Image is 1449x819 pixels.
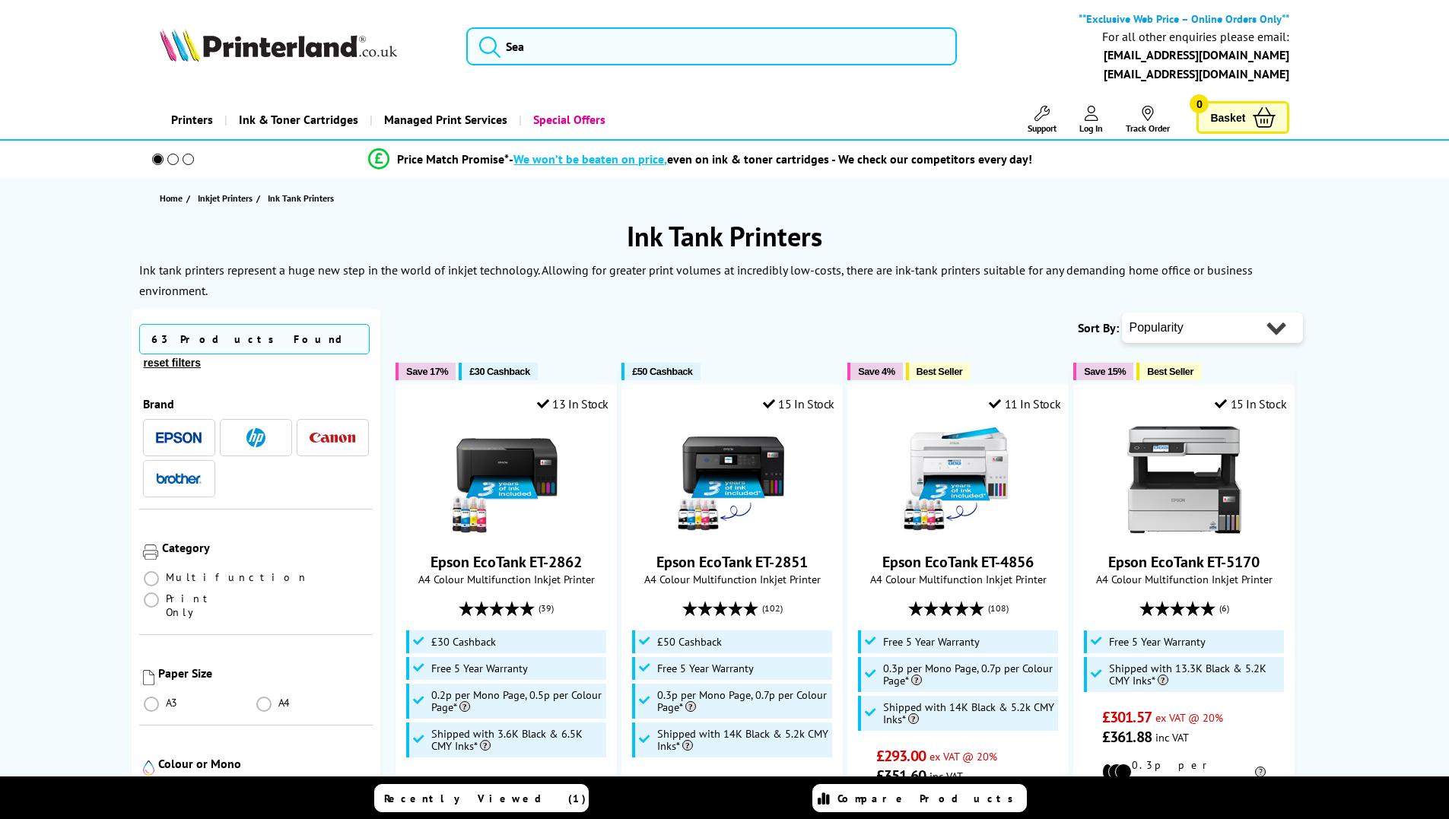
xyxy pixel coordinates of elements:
[1210,107,1245,128] span: Basket
[139,262,1253,298] p: Ink tank printers represent a huge new step in the world of inkjet technology. Allowing for great...
[632,366,692,377] span: £50 Cashback
[469,366,529,377] span: £30 Cashback
[1104,47,1289,62] b: [EMAIL_ADDRESS][DOMAIN_NAME]
[763,396,834,411] div: 15 In Stock
[1109,662,1281,687] span: Shipped with 13.3K Black & 5.2K CMY Inks*
[901,423,1015,537] img: Epson EcoTank ET-4856
[160,28,448,65] a: Printerland Logo
[160,190,186,206] a: Home
[404,572,609,586] span: A4 Colour Multifunction Inkjet Printer
[166,592,256,619] span: Print Only
[143,670,154,685] img: Paper Size
[537,396,609,411] div: 13 In Stock
[1136,363,1201,380] button: Best Seller
[509,151,1032,167] div: - even on ink & toner cartridges - We check our competitors every day!
[310,433,355,443] img: Canon
[1078,320,1119,335] span: Sort By:
[883,662,1055,687] span: 0.3p per Mono Page, 0.7p per Colour Page*
[656,552,808,572] a: Epson EcoTank ET-2851
[431,552,582,572] a: Epson EcoTank ET-2862
[124,146,1278,173] li: modal_Promise
[143,544,158,560] img: Category
[657,636,722,648] span: £50 Cashback
[431,636,496,648] span: £30 Cashback
[384,792,586,805] span: Recently Viewed (1)
[1079,11,1289,26] b: **Exclusive Web Price – Online Orders Only**
[151,427,206,448] button: Epson
[143,760,154,776] img: Colour or Mono
[478,776,545,790] span: ex VAT @ 20%
[876,766,926,786] span: £351.60
[988,594,1009,623] span: (108)
[156,432,202,443] img: Epson
[650,773,700,792] span: £205.00
[156,473,202,484] img: Brother
[397,151,509,167] span: Price Match Promise*
[519,100,617,139] a: Special Offers
[450,525,564,540] a: Epson EcoTank ET-2862
[1028,106,1057,134] a: Support
[459,363,537,380] button: £30 Cashback
[224,100,370,139] a: Ink & Toner Cartridges
[901,525,1015,540] a: Epson EcoTank ET-4856
[630,572,834,586] span: A4 Colour Multifunction Inkjet Printer
[143,396,370,411] div: Brand
[989,396,1060,411] div: 11 In Stock
[139,356,205,370] button: reset filters
[246,428,265,447] img: HP
[450,423,564,537] img: Epson EcoTank ET-2862
[1102,30,1289,44] div: For all other enquiries please email:
[431,689,603,713] span: 0.2p per Mono Page, 0.5p per Colour Page*
[370,100,519,139] a: Managed Print Services
[1155,710,1223,725] span: ex VAT @ 20%
[396,363,456,380] button: Save 17%
[160,28,397,62] img: Printerland Logo
[1084,366,1126,377] span: Save 15%
[198,190,253,206] span: Inkjet Printers
[305,427,360,448] button: Canon
[657,689,829,713] span: 0.3p per Mono Page, 0.7p per Colour Page*
[762,594,783,623] span: (102)
[929,769,963,783] span: inc VAT
[858,366,895,377] span: Save 4%
[675,525,790,540] a: Epson EcoTank ET-2851
[657,728,829,752] span: Shipped with 14K Black & 5.2k CMY Inks*
[1102,758,1266,786] li: 0.3p per mono page
[1102,727,1152,747] span: £361.88
[1127,423,1241,537] img: Epson EcoTank ET-5170
[1190,94,1209,113] span: 0
[1073,363,1133,380] button: Save 15%
[812,784,1027,812] a: Compare Products
[374,784,589,812] a: Recently Viewed (1)
[704,776,771,790] span: ex VAT @ 20%
[278,696,292,709] span: A4
[882,552,1034,572] a: Epson EcoTank ET-4856
[1079,106,1103,134] a: Log In
[847,363,902,380] button: Save 4%
[657,662,754,675] span: Free 5 Year Warranty
[166,696,180,709] span: A3
[1102,707,1152,727] span: £301.57
[1104,66,1289,81] a: [EMAIL_ADDRESS][DOMAIN_NAME]
[431,728,603,752] span: Shipped with 3.6K Black & 6.5K CMY Inks*
[1109,636,1206,648] span: Free 5 Year Warranty
[424,773,474,792] span: £131.51
[1108,552,1260,572] a: Epson EcoTank ET-5170
[539,594,554,623] span: (39)
[876,746,926,766] span: £293.00
[1196,101,1289,134] a: Basket 0
[929,749,997,763] span: ex VAT @ 20%
[162,540,370,555] div: Category
[1215,396,1286,411] div: 15 In Stock
[139,324,370,354] span: 63 Products Found
[513,151,667,167] span: We won’t be beaten on price,
[1079,122,1103,134] span: Log In
[621,363,700,380] button: £50 Cashback
[883,701,1055,725] span: Shipped with 14K Black & 5.2k CMY Inks*
[1127,525,1241,540] a: Epson EcoTank ET-5170
[198,190,256,206] a: Inkjet Printers
[268,192,334,204] span: Ink Tank Printers
[228,427,283,448] button: HP
[151,468,206,489] button: Brother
